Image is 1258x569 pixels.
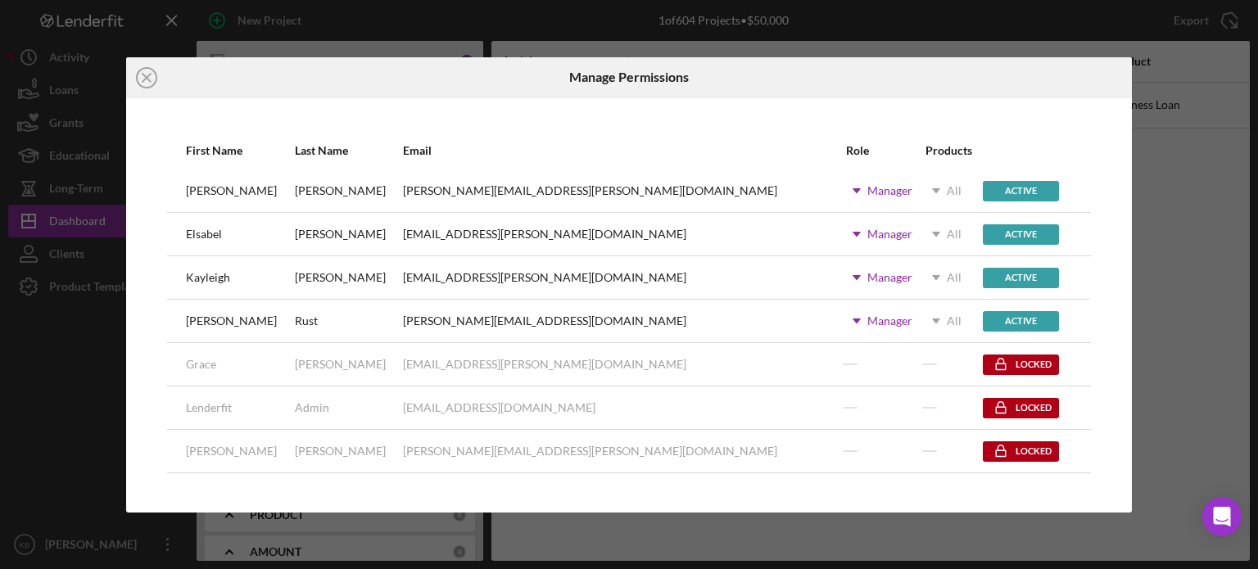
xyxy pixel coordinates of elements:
div: [PERSON_NAME] [186,445,277,458]
div: [PERSON_NAME] [295,184,386,197]
div: Elsabel [186,228,222,241]
h6: Manage Permissions [569,70,689,84]
div: Active [983,268,1059,288]
div: [EMAIL_ADDRESS][PERSON_NAME][DOMAIN_NAME] [403,271,686,284]
div: Kayleigh [186,271,230,284]
div: Last Name [295,144,402,157]
div: First Name [186,144,293,157]
div: [EMAIL_ADDRESS][PERSON_NAME][DOMAIN_NAME] [403,228,686,241]
div: [PERSON_NAME] [295,228,386,241]
div: Grace [186,358,216,371]
div: Role [846,144,925,157]
div: Locked [983,441,1059,462]
div: Lenderfit [186,401,232,414]
div: [PERSON_NAME][EMAIL_ADDRESS][DOMAIN_NAME] [403,314,686,327]
div: Open Intercom Messenger [1202,497,1242,536]
div: Locked [983,354,1059,375]
div: Active [983,181,1059,201]
div: Manager [867,271,912,284]
div: [PERSON_NAME][EMAIL_ADDRESS][PERSON_NAME][DOMAIN_NAME] [403,184,777,197]
div: Rust [295,314,318,327]
div: [PERSON_NAME][EMAIL_ADDRESS][PERSON_NAME][DOMAIN_NAME] [403,445,777,458]
div: Products [925,144,980,157]
div: Locked [983,398,1059,418]
div: [PERSON_NAME] [295,358,386,371]
div: [EMAIL_ADDRESS][DOMAIN_NAME] [403,401,595,414]
div: [PERSON_NAME] [295,445,386,458]
div: Active [983,311,1059,332]
div: Manager [867,314,912,327]
div: Active [983,224,1059,245]
div: [PERSON_NAME] [186,184,277,197]
div: [PERSON_NAME] [295,271,386,284]
div: Manager [867,228,912,241]
div: [EMAIL_ADDRESS][PERSON_NAME][DOMAIN_NAME] [403,358,686,371]
div: Email [403,144,844,157]
div: [PERSON_NAME] [186,314,277,327]
div: Manager [867,184,912,197]
div: Admin [295,401,329,414]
